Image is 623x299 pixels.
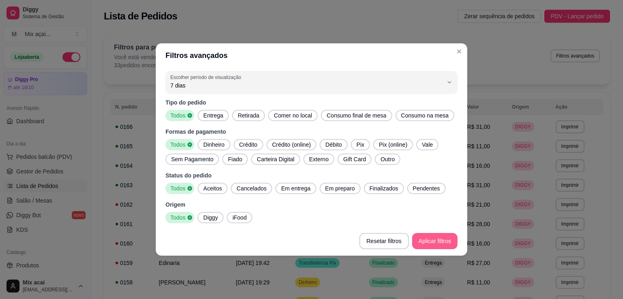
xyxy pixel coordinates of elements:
button: Pendentes [407,183,446,194]
span: 7 dias [170,81,443,90]
span: Comer no local [271,111,315,120]
span: Diggy [200,214,221,222]
button: Gift Card [337,154,372,165]
span: Entrega [200,111,226,120]
button: Todos [165,183,194,194]
span: Finalizados [366,184,402,192]
button: Comer no local [268,110,318,121]
button: Fiado [222,154,248,165]
span: Em entrega [278,184,314,192]
p: Formas de pagamento [165,128,458,136]
span: Em preparo [322,184,358,192]
span: Crédito (online) [269,141,314,149]
button: iFood [227,212,252,223]
button: Externo [303,154,334,165]
button: Em preparo [320,183,361,194]
button: Vale [416,139,438,150]
span: Dinheiro [200,141,228,149]
button: Consumo na mesa [395,110,455,121]
span: Fiado [225,155,245,163]
span: Retirada [234,111,262,120]
span: Todos [167,141,187,149]
button: Pix [351,139,370,150]
span: Sem Pagamento [168,155,217,163]
span: Todos [167,111,187,120]
button: Carteira Digital [251,154,300,165]
button: Dinheiro [198,139,230,150]
label: Escolher período de visualização [170,74,244,81]
span: Pendentes [410,184,443,192]
span: Aceitos [200,184,225,192]
button: Close [453,45,466,58]
button: Pix (online) [373,139,413,150]
button: Cancelados [231,183,272,194]
p: Status do pedido [165,171,458,179]
span: Outro [377,155,398,163]
span: Todos [167,184,187,192]
span: Consumo final de mesa [323,111,389,120]
button: Retirada [232,110,265,121]
span: Vale [419,141,436,149]
span: Gift Card [340,155,369,163]
button: Aceitos [198,183,228,194]
button: Sem Pagamento [165,154,219,165]
button: Débito [320,139,347,150]
button: Todos [165,212,194,223]
span: Carteira Digital [253,155,298,163]
button: Entrega [198,110,229,121]
span: Pix [353,141,367,149]
span: Externo [306,155,332,163]
button: Resetar filtros [359,233,409,249]
span: Todos [167,214,187,222]
span: Crédito [236,141,261,149]
span: Débito [322,141,345,149]
button: Crédito (online) [266,139,317,150]
p: Origem [165,201,458,209]
header: Filtros avançados [156,43,467,68]
button: Outro [375,154,400,165]
button: Consumo final de mesa [321,110,392,121]
button: Escolher período de visualização7 dias [165,71,458,94]
button: Em entrega [275,183,316,194]
span: iFood [229,214,250,222]
p: Tipo do pedido [165,98,458,107]
span: Consumo na mesa [398,111,452,120]
span: Cancelados [233,184,270,192]
button: Aplicar filtros [412,233,458,249]
span: Pix (online) [376,141,410,149]
button: Crédito [234,139,263,150]
button: Todos [165,139,194,150]
button: Todos [165,110,194,121]
button: Diggy [198,212,223,223]
button: Finalizados [364,183,404,194]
